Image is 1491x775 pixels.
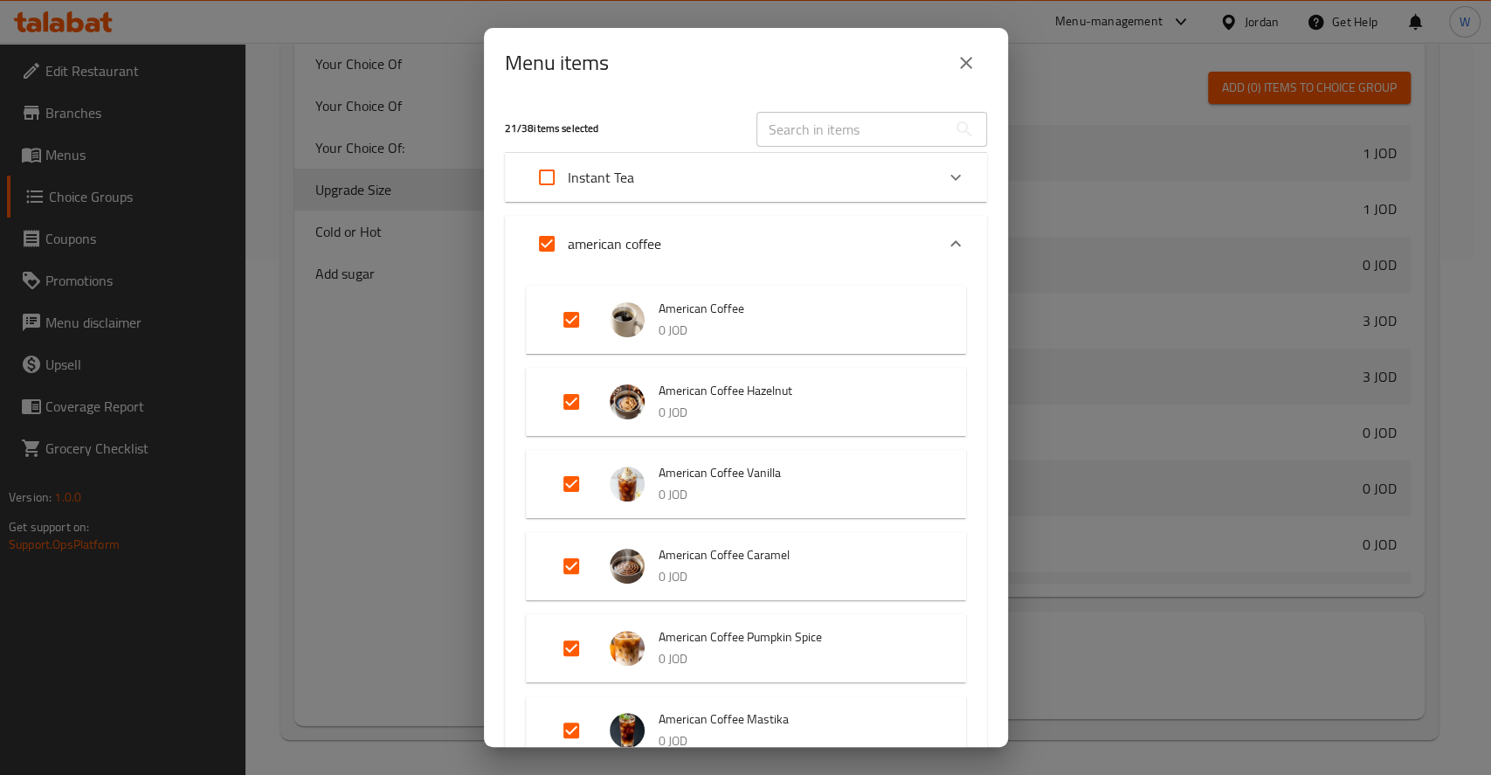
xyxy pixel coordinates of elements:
p: Instant Tea [568,167,634,188]
h2: Menu items [505,49,609,77]
img: American Coffee Pumpkin Spice [610,631,645,666]
div: Expand [526,532,966,600]
p: american coffee [568,233,661,254]
span: American Coffee [659,298,931,320]
p: 0 JOD [659,648,931,670]
p: 0 JOD [659,320,931,342]
img: American Coffee Caramel [610,549,645,584]
img: American Coffee Vanilla [610,467,645,502]
p: 0 JOD [659,484,931,506]
input: Search in items [756,112,947,147]
button: close [945,42,987,84]
img: American Coffee Mastika [610,713,645,748]
div: Expand [526,450,966,518]
div: Expand [526,696,966,765]
span: American Coffee Mastika [659,709,931,730]
div: Expand [526,286,966,354]
span: American Coffee Caramel [659,544,931,566]
div: Expand [526,614,966,682]
div: Expand [505,153,987,202]
span: American Coffee Hazelnut [659,380,931,402]
p: 0 JOD [659,402,931,424]
div: Expand [526,368,966,436]
span: American Coffee Pumpkin Spice [659,626,931,648]
h5: 21 / 38 items selected [505,121,735,136]
div: Expand [505,216,987,272]
span: American Coffee Vanilla [659,462,931,484]
p: 0 JOD [659,730,931,752]
img: American Coffee [610,302,645,337]
p: 0 JOD [659,566,931,588]
img: American Coffee Hazelnut [610,384,645,419]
